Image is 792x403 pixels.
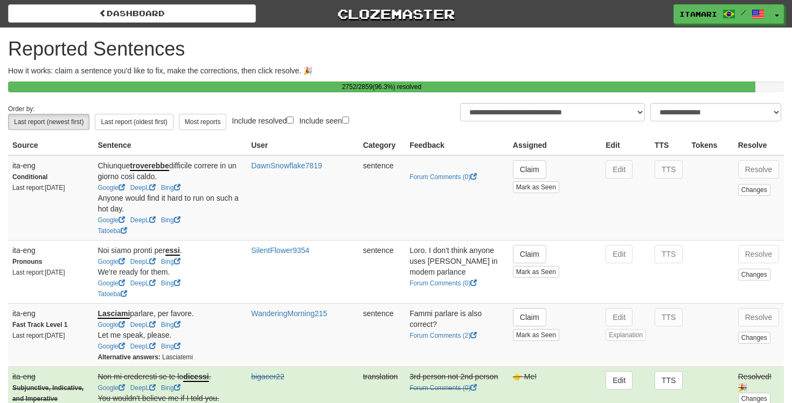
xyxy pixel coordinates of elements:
[679,9,717,19] span: itamari
[161,321,180,329] a: Bing
[8,135,93,155] th: Source
[8,65,784,76] p: How it works: claim a sentence you'd like to fix, make the corrections, then click resolve. 🎉
[98,258,124,265] a: Google
[359,155,406,241] td: sentence
[12,308,89,319] div: ita-eng
[359,135,406,155] th: Category
[409,332,477,339] a: Forum Comments (2)
[513,245,546,263] button: Claim
[509,135,601,155] th: Assigned
[513,329,559,341] button: Mark as Seen
[655,245,683,263] button: TTS
[734,135,784,155] th: Resolve
[161,216,180,224] a: Bing
[738,184,770,196] button: Changes
[287,117,294,124] input: Include resolved
[12,245,89,256] div: ita-eng
[513,308,546,326] button: Claim
[409,279,477,287] a: Forum Comments (0)
[12,384,84,402] strong: Subjunctive, Indicative, and Imperative
[342,117,349,124] input: Include seen
[98,227,127,235] a: Tatoeba
[8,105,35,113] small: Order by:
[161,258,180,265] a: Bing
[161,343,180,350] a: Bing
[8,114,89,130] button: Last report (newest first)
[130,321,156,329] a: DeepL
[606,308,633,326] button: Edit
[409,173,477,181] a: Forum Comments (0)
[299,114,349,126] label: Include seen
[738,269,770,281] button: Changes
[513,181,559,193] button: Mark as Seen
[738,371,780,393] div: Resolved! 🎉
[12,184,65,192] small: Last report: [DATE]
[606,329,646,341] button: Explanation
[513,266,559,278] button: Mark as Seen
[272,4,520,23] a: Clozemaster
[738,160,780,179] button: Resolve
[513,371,597,382] div: 👉 Me!
[655,308,683,326] button: TTS
[161,184,180,192] a: Bing
[12,258,43,265] strong: Pronouns
[738,308,780,326] button: Resolve
[606,371,633,390] button: Edit
[12,321,67,329] strong: Fast Track Level 1
[165,246,180,256] u: essi
[179,114,227,130] button: Most reports
[130,279,156,287] a: DeepL
[673,4,770,24] a: itamari /
[98,216,124,224] a: Google
[130,184,156,192] a: DeepL
[130,216,156,224] a: DeepL
[251,246,309,255] a: SilentFlower9354
[12,269,65,276] small: Last report: [DATE]
[98,267,242,277] div: We're ready for them.
[130,384,156,392] a: DeepL
[8,4,256,23] a: Dashboard
[738,245,780,263] button: Resolve
[247,135,358,155] th: User
[606,245,633,263] button: Edit
[601,135,650,155] th: Edit
[98,321,124,329] a: Google
[12,332,65,339] small: Last report: [DATE]
[655,371,683,390] button: TTS
[98,330,242,340] div: Let me speak, please.
[98,353,160,361] strong: Alternative answers:
[98,372,211,382] span: Non mi crederesti se te lo .
[232,114,294,126] label: Include resolved
[98,309,193,319] span: parlare, per favore.
[98,384,124,392] a: Google
[98,279,124,287] a: Google
[98,161,236,181] span: Chiunque difficile correre in un giorno così caldo.
[409,384,477,392] a: Forum Comments (0)
[183,372,209,382] u: dicessi
[93,135,247,155] th: Sentence
[161,384,180,392] a: Bing
[650,135,687,155] th: TTS
[130,161,169,171] u: troverebbe
[251,161,322,170] a: DawnSnowflake7819
[98,290,127,298] a: Tatoeba
[95,114,173,130] button: Last report (oldest first)
[98,193,242,214] div: Anyone would find it hard to run on such a hot day.
[405,240,509,303] td: Loro. I don't think anyone uses [PERSON_NAME] in modem parlance
[359,240,406,303] td: sentence
[12,371,89,382] div: ita-eng
[98,246,182,256] span: Noi siamo pronti per .
[359,303,406,366] td: sentence
[12,173,47,181] strong: Conditional
[98,184,124,192] a: Google
[405,303,509,366] td: Fammi parlare is also correct?
[251,309,327,318] a: WanderingMorning215
[98,353,192,361] small: Lasciatemi
[161,279,180,287] a: Bing
[130,343,156,350] a: DeepL
[738,332,770,344] button: Changes
[687,135,733,155] th: Tokens
[8,81,755,92] div: 2752 / 2859 ( 96.3 %) resolved
[98,343,124,350] a: Google
[12,160,89,171] div: ita-eng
